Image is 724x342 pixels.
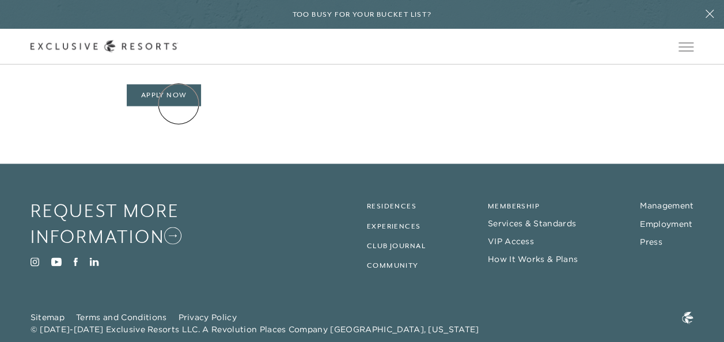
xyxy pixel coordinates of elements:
a: Community [367,261,419,269]
a: How It Works & Plans [488,253,578,264]
a: Experiences [367,222,420,230]
a: Sitemap [31,311,65,322]
a: Residences [367,202,416,210]
a: Apply Now [127,84,202,106]
a: VIP Access [488,235,534,246]
a: Services & Standards [488,218,576,228]
a: Terms and Conditions [76,311,166,322]
a: Membership [488,202,540,210]
a: Club Journal [367,241,426,249]
a: Employment [640,218,692,229]
a: Press [640,236,662,246]
button: Open navigation [678,43,693,51]
a: Request More Information [31,198,228,249]
span: © [DATE]-[DATE] Exclusive Resorts LLC. A Revolution Places Company [GEOGRAPHIC_DATA], [US_STATE] [31,323,479,335]
h6: Too busy for your bucket list? [293,9,432,20]
a: Privacy Policy [178,311,236,322]
a: Management [640,200,693,211]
